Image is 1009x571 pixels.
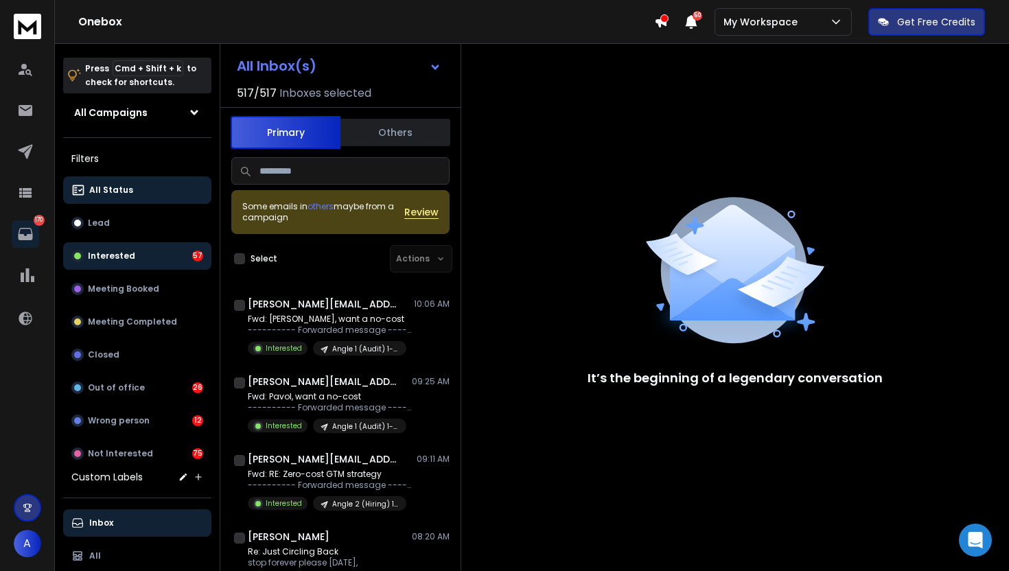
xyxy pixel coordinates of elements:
h1: All Inbox(s) [237,59,316,73]
img: logo [14,14,41,39]
p: ---------- Forwarded message --------- From: [PERSON_NAME] [248,325,413,336]
h1: [PERSON_NAME][EMAIL_ADDRESS][DOMAIN_NAME] [248,297,399,311]
button: Lead [63,209,211,237]
span: others [308,200,334,212]
div: 26 [192,382,203,393]
div: Some emails in maybe from a campaign [242,201,404,223]
p: Out of office [88,382,145,393]
div: Open Intercom Messenger [959,524,992,557]
button: Wrong person12 [63,407,211,434]
h1: Onebox [78,14,654,30]
p: 09:25 AM [412,376,450,387]
p: Interested [266,498,302,509]
p: ---------- Forwarded message --------- From: [PERSON_NAME] [248,402,413,413]
div: 75 [192,448,203,459]
h1: [PERSON_NAME][EMAIL_ADDRESS][DOMAIN_NAME] [248,452,399,466]
button: All [63,542,211,570]
h3: Inboxes selected [279,85,371,102]
p: Angle 1 (Audit) 1-10 EU [332,421,398,432]
button: Others [340,117,450,148]
p: Meeting Booked [88,283,159,294]
button: A [14,530,41,557]
p: All Status [89,185,133,196]
button: All Inbox(s) [226,52,452,80]
button: Primary [231,116,340,149]
h1: All Campaigns [74,106,148,119]
p: All [89,550,101,561]
p: Get Free Credits [897,15,975,29]
p: Fwd: Pavol, want a no-cost [248,391,413,402]
p: Closed [88,349,119,360]
p: My Workspace [723,15,803,29]
button: Out of office26 [63,374,211,401]
span: 517 / 517 [237,85,277,102]
p: Interested [88,250,135,261]
h3: Custom Labels [71,470,143,484]
h3: Filters [63,149,211,168]
button: Closed [63,341,211,369]
div: 12 [192,415,203,426]
button: Review [404,205,439,219]
label: Select [251,253,277,264]
button: Meeting Completed [63,308,211,336]
p: ---------- Forwarded message --------- From: [PERSON_NAME] [248,480,413,491]
p: It’s the beginning of a legendary conversation [588,369,883,388]
button: All Campaigns [63,99,211,126]
button: All Status [63,176,211,204]
p: Angle 2 (Hiring) 1-20 [332,499,398,509]
p: Angle 1 (Audit) 1-10 EU [332,344,398,354]
h1: [PERSON_NAME] [248,530,329,544]
p: Re: Just Circling Back [248,546,394,557]
p: Not Interested [88,448,153,459]
p: Fwd: RE: Zero-cost GTM strategy [248,469,413,480]
span: Cmd + Shift + k [113,60,183,76]
span: 50 [693,11,702,21]
p: 09:11 AM [417,454,450,465]
p: Interested [266,421,302,431]
a: 170 [12,220,39,248]
p: Wrong person [88,415,150,426]
p: 08:20 AM [412,531,450,542]
p: Interested [266,343,302,353]
p: 170 [34,215,45,226]
button: Meeting Booked [63,275,211,303]
p: 10:06 AM [414,299,450,310]
button: Get Free Credits [868,8,985,36]
button: Interested57 [63,242,211,270]
p: Press to check for shortcuts. [85,62,196,89]
p: Lead [88,218,110,229]
button: Not Interested75 [63,440,211,467]
p: stop forever please [DATE], [248,557,394,568]
h1: [PERSON_NAME][EMAIL_ADDRESS][DOMAIN_NAME] [248,375,399,388]
button: Inbox [63,509,211,537]
p: Fwd: [PERSON_NAME], want a no-cost [248,314,413,325]
p: Meeting Completed [88,316,177,327]
p: Inbox [89,517,113,528]
div: 57 [192,250,203,261]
